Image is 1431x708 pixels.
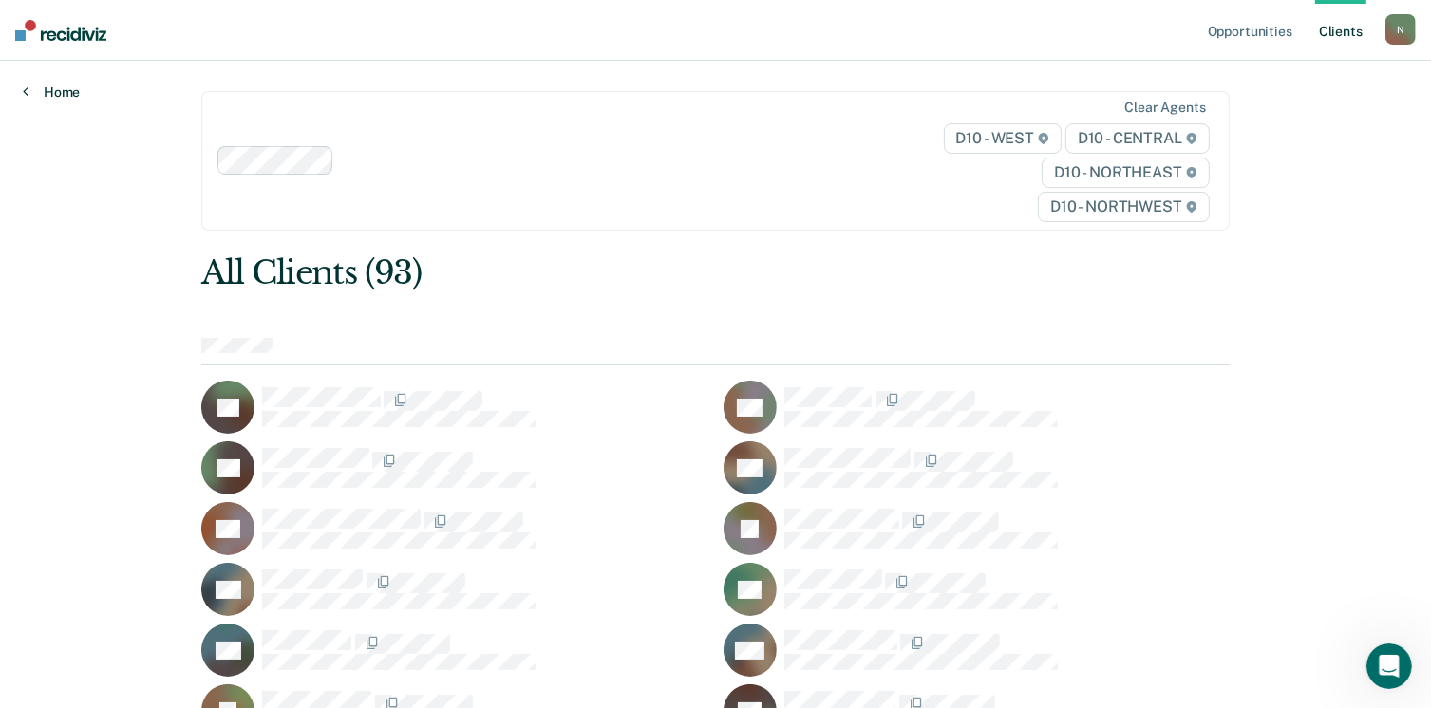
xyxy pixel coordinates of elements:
[23,84,80,101] a: Home
[15,20,106,41] img: Recidiviz
[944,123,1062,154] span: D10 - WEST
[201,253,1024,292] div: All Clients (93)
[1385,14,1416,45] button: N
[1366,643,1412,689] iframe: Intercom live chat
[1124,100,1205,116] div: Clear agents
[1042,158,1209,188] span: D10 - NORTHEAST
[1065,123,1210,154] span: D10 - CENTRAL
[1038,192,1209,222] span: D10 - NORTHWEST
